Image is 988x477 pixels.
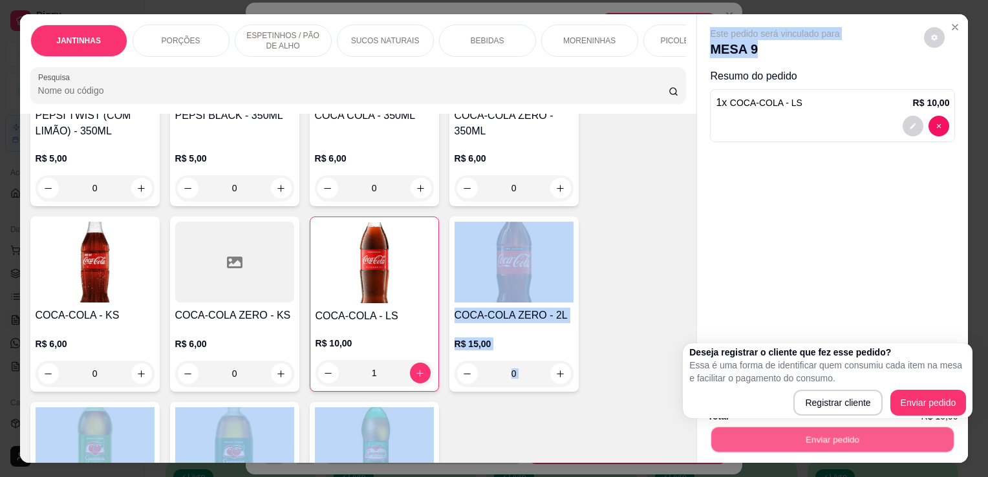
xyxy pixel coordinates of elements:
[175,337,294,350] p: R$ 6,00
[716,95,802,111] p: 1 x
[175,108,294,123] h4: PEPSI BLACK - 350ML
[316,337,433,350] p: R$ 10,00
[711,427,954,452] button: Enviar pedido
[175,152,294,165] p: R$ 5,00
[271,363,292,384] button: increase-product-quantity
[316,222,433,303] img: product-image
[730,98,802,108] span: COCA-COLA - LS
[471,36,504,46] p: BEBIDAS
[455,222,574,302] img: product-image
[317,178,338,198] button: decrease-product-quantity
[455,108,574,139] h4: COCA-COLA ZERO - 350ML
[38,84,669,97] input: Pesquisa
[457,363,478,384] button: decrease-product-quantity
[689,359,966,385] p: Essa é uma forma de identificar quem consumiu cada item na mesa e facilitar o pagamento do consumo.
[178,363,199,384] button: decrease-product-quantity
[924,27,945,48] button: decrease-product-quantity
[38,72,74,83] label: Pesquisa
[36,152,155,165] p: R$ 5,00
[36,222,155,302] img: product-image
[318,363,339,383] button: decrease-product-quantity
[246,30,321,51] p: ESPETINHOS / PÃO DE ALHO
[661,36,723,46] p: PICOLÉS VILELA
[929,116,949,136] button: decrease-product-quantity
[178,178,199,198] button: decrease-product-quantity
[710,27,839,40] p: Este pedido será vinculado para
[131,363,152,384] button: increase-product-quantity
[945,17,965,37] button: Close
[36,308,155,323] h4: COCA-COLA - KS
[316,308,433,324] h4: COCA-COLA - LS
[455,337,574,350] p: R$ 15,00
[162,36,200,46] p: PORÇÕES
[36,108,155,139] h4: PEPSI TWIST (COM LIMÃO) - 350ML
[315,108,434,123] h4: COCA COLA - 350ML
[410,363,431,383] button: increase-product-quantity
[793,390,882,416] button: Registrar cliente
[550,363,571,384] button: increase-product-quantity
[710,40,839,58] p: MESA 9
[315,152,434,165] p: R$ 6,00
[550,178,571,198] button: increase-product-quantity
[455,152,574,165] p: R$ 6,00
[689,346,966,359] h2: Deseja registrar o cliente que fez esse pedido?
[175,308,294,323] h4: COCA-COLA ZERO - KS
[913,96,950,109] p: R$ 10,00
[38,178,59,198] button: decrease-product-quantity
[131,178,152,198] button: increase-product-quantity
[455,308,574,323] h4: COCA-COLA ZERO - 2L
[38,363,59,384] button: decrease-product-quantity
[457,178,478,198] button: decrease-product-quantity
[36,337,155,350] p: R$ 6,00
[890,390,967,416] button: Enviar pedido
[710,69,955,84] p: Resumo do pedido
[351,36,420,46] p: SUCOS NATURAIS
[903,116,923,136] button: decrease-product-quantity
[56,36,101,46] p: JANTINHAS
[411,178,431,198] button: increase-product-quantity
[563,36,616,46] p: MORENINHAS
[271,178,292,198] button: increase-product-quantity
[707,411,728,421] strong: Total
